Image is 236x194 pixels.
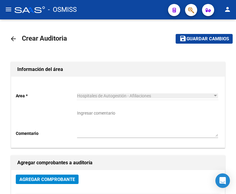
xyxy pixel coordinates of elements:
[16,175,79,184] button: Agregar Comprobante
[77,93,151,98] span: Hospitales de Autogestión - Afiliaciones
[215,173,230,188] div: Open Intercom Messenger
[5,6,12,13] mat-icon: menu
[48,3,77,16] span: - OSMISS
[176,34,233,43] button: Guardar cambios
[17,65,219,74] h1: Información del área
[22,35,67,42] span: Crear Auditoria
[224,6,231,13] mat-icon: person
[17,158,219,168] h1: Agregar comprobantes a auditoría
[16,92,77,99] p: Area *
[10,35,17,42] mat-icon: arrow_back
[187,36,229,42] span: Guardar cambios
[19,177,75,182] span: Agregar Comprobante
[16,130,77,137] p: Comentario
[179,35,187,42] mat-icon: save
